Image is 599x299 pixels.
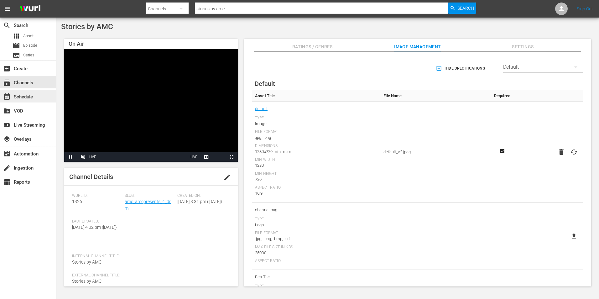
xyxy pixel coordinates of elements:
[255,190,377,197] div: 16:9
[255,149,377,155] div: 1280x720 minimum
[3,121,11,129] span: Live Streaming
[437,65,485,72] span: Hide Specifications
[255,250,377,256] div: 25000
[4,5,11,13] span: menu
[23,33,34,39] span: Asset
[64,49,238,162] div: Video Player
[190,155,197,159] span: LIVE
[225,152,238,162] button: Fullscreen
[289,43,336,51] span: Ratings / Genres
[457,3,474,14] span: Search
[72,260,102,265] span: Stories by AMC
[72,225,117,230] span: [DATE] 4:02 pm ([DATE])
[64,152,77,162] button: Pause
[177,193,227,198] span: Created On:
[223,174,231,181] span: edit
[255,144,377,149] div: Dimensions
[255,206,377,214] span: channel-bug
[3,65,11,72] span: Create
[577,6,593,11] a: Sign Out
[23,52,34,58] span: Series
[255,176,377,183] div: 720
[69,40,84,47] span: On Air
[72,254,227,259] span: Internal Channel Title:
[255,284,377,289] div: Type
[3,135,11,143] span: Overlays
[125,199,171,211] a: amc_amcpresents_4_drm
[255,231,377,236] div: File Format
[255,236,377,242] div: .jpg, .png, .bmp, .gif
[89,152,96,162] div: LIVE
[394,43,441,51] span: Image Management
[3,107,11,115] span: VOD
[72,193,122,198] span: Wurl ID:
[255,217,377,222] div: Type
[13,32,20,40] span: Asset
[3,150,11,158] span: Automation
[499,43,546,51] span: Settings
[188,152,200,162] button: Seek to live, currently playing live
[3,93,11,101] span: Schedule
[3,178,11,186] span: Reports
[255,162,377,169] div: 1280
[69,173,113,181] span: Channel Details
[3,79,11,87] span: Channels
[255,134,377,141] div: .jpg, .png
[72,279,102,284] span: Stories by AMC
[380,102,488,203] td: default_v2.jpeg
[13,42,20,50] span: Episode
[503,58,583,76] div: Default
[72,199,82,204] span: 1326
[61,22,113,31] span: Stories by AMC
[125,193,174,198] span: Slug:
[23,42,37,49] span: Episode
[15,2,45,16] img: ans4CAIJ8jUAAAAAAAAAAAAAAAAAAAAAAAAgQb4GAAAAAAAAAAAAAAAAAAAAAAAAJMjXAAAAAAAAAAAAAAAAAAAAAAAAgAT5G...
[177,199,222,204] span: [DATE] 3:31 pm ([DATE])
[252,90,380,102] th: Asset Title
[255,259,377,264] div: Aspect Ratio
[72,273,227,278] span: External Channel Title:
[435,60,487,77] button: Hide Specifications
[3,164,11,172] span: Ingestion
[3,22,11,29] span: Search
[255,116,377,121] div: Type
[255,129,377,134] div: File Format
[72,219,122,224] span: Last Updated:
[255,185,377,190] div: Aspect Ratio
[200,152,213,162] button: Captions
[255,171,377,176] div: Min Height
[498,148,506,154] svg: Required
[255,273,377,281] span: Bits Tile
[255,245,377,250] div: Max File Size In Kbs
[380,90,488,102] th: File Name
[255,222,377,228] div: Logo
[255,157,377,162] div: Min Width
[255,121,377,127] div: Image
[13,51,20,59] span: Series
[255,105,268,113] a: default
[489,90,516,102] th: Required
[448,3,476,14] button: Search
[255,80,275,87] span: Default
[213,152,225,162] button: Picture-in-Picture
[77,152,89,162] button: Unmute
[220,170,235,185] button: edit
